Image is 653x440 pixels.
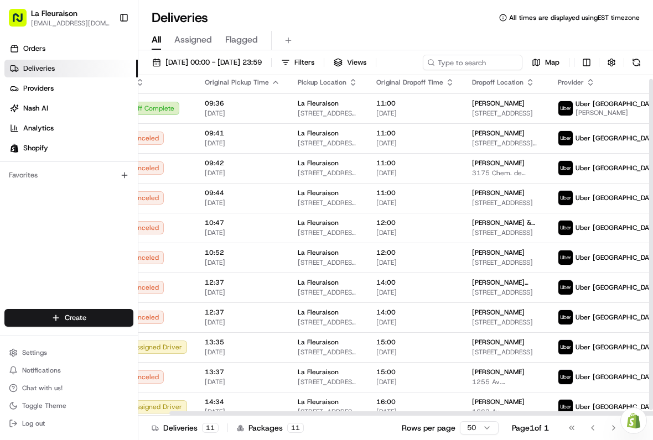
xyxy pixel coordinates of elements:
button: Start new chat [188,109,201,122]
span: 15:00 [376,368,454,376]
button: Map [527,55,564,70]
span: [DATE] [205,228,280,237]
span: [DATE] [205,109,280,118]
button: Refresh [629,55,644,70]
div: Packages [237,422,304,433]
button: Canceled [115,161,164,175]
span: Flagged [225,33,258,46]
span: [DATE] [98,171,121,180]
span: [STREET_ADDRESS][PERSON_NAME] [298,258,359,267]
div: Canceled [115,221,164,234]
a: 💻API Documentation [89,213,182,233]
button: Filters [276,55,319,70]
span: Providers [23,83,54,93]
span: [STREET_ADDRESS][PERSON_NAME] [298,348,359,357]
img: 1736555255976-a54dd68f-1ca7-489b-9aae-adbdc363a1c4 [11,106,31,125]
span: [PERSON_NAME] [PERSON_NAME] [472,278,540,287]
span: Toggle Theme [22,401,66,410]
span: La Fleuraison [298,338,339,347]
span: 1255 Av. [STREET_ADDRESS] [472,378,540,386]
span: Orders [23,44,45,54]
span: [PERSON_NAME] [472,308,525,317]
span: [DATE] 00:00 - [DATE] 23:59 [165,57,262,67]
button: Toggle Theme [4,398,133,413]
button: [DATE] 00:00 - [DATE] 23:59 [147,55,267,70]
span: Nash AI [23,103,48,113]
input: Type to search [423,55,522,70]
img: uber-new-logo.jpeg [558,280,573,295]
span: [STREET_ADDRESS] [472,109,540,118]
span: La Fleuraison [31,8,77,19]
span: Knowledge Base [22,217,85,228]
span: La Fleuraison [298,368,339,376]
span: 12:37 [205,308,280,317]
span: 09:42 [205,159,280,167]
span: La Fleuraison [298,188,339,197]
button: Canceled [115,281,164,294]
span: [STREET_ADDRESS] [472,258,540,267]
a: Powered byPylon [78,244,134,253]
span: All times are displayed using EST timezone [509,13,640,22]
span: 13:35 [205,338,280,347]
div: 11 [287,423,304,433]
span: La Fleuraison [298,278,339,287]
span: Original Pickup Time [205,78,269,87]
button: Canceled [115,251,164,264]
img: 9188753566659_6852d8bf1fb38e338040_72.png [23,106,43,125]
button: Canceled [115,370,164,384]
img: Masood Aslam [11,161,29,179]
span: [DATE] [205,288,280,297]
button: Canceled [115,132,164,145]
img: uber-new-logo.jpeg [558,400,573,414]
span: 11:00 [376,129,454,138]
span: [PERSON_NAME] [34,171,90,180]
span: [DATE] [376,109,454,118]
span: [STREET_ADDRESS] [472,198,540,207]
span: [DATE] [205,318,280,327]
span: [PERSON_NAME] [472,129,525,138]
span: [PERSON_NAME] [472,397,525,406]
img: uber-new-logo.jpeg [558,101,573,116]
span: Dropoff Location [472,78,524,87]
span: [STREET_ADDRESS][PERSON_NAME] [298,169,359,177]
a: Deliveries [4,60,138,77]
span: 11:00 [376,159,454,167]
div: 💻 [94,218,102,227]
span: Settings [22,348,47,357]
span: 11:00 [376,188,454,197]
h1: Deliveries [152,9,208,27]
span: Pickup Location [298,78,346,87]
button: [EMAIL_ADDRESS][DOMAIN_NAME] [31,19,110,28]
button: Notifications [4,363,133,378]
span: 3175 Chem. de [GEOGRAPHIC_DATA][PERSON_NAME], [GEOGRAPHIC_DATA], [GEOGRAPHIC_DATA], [GEOGRAPHIC_D... [472,169,540,177]
button: Settings [4,345,133,360]
button: Log out [4,416,133,431]
a: 📗Knowledge Base [7,213,89,233]
span: 09:44 [205,188,280,197]
div: Start new chat [50,106,182,117]
button: Canceled [115,311,164,324]
span: [STREET_ADDRESS][PERSON_NAME] [298,109,359,118]
span: [DATE] [376,169,454,177]
div: Favorites [4,166,133,184]
span: Provider [558,78,584,87]
span: 11:00 [376,99,454,108]
img: uber-new-logo.jpeg [558,131,573,145]
span: [STREET_ADDRESS][PERSON_NAME] [298,139,359,148]
span: La Fleuraison [298,248,339,257]
a: Providers [4,80,138,97]
span: [PERSON_NAME] [472,99,525,108]
span: 13:37 [205,368,280,376]
span: [STREET_ADDRESS][PERSON_NAME] [298,198,359,207]
span: Notifications [22,366,61,375]
span: [STREET_ADDRESS] [472,288,540,297]
img: Nash [11,11,33,33]
p: Welcome 👋 [11,44,201,62]
div: We're available if you need us! [50,117,152,125]
img: uber-new-logo.jpeg [558,221,573,235]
